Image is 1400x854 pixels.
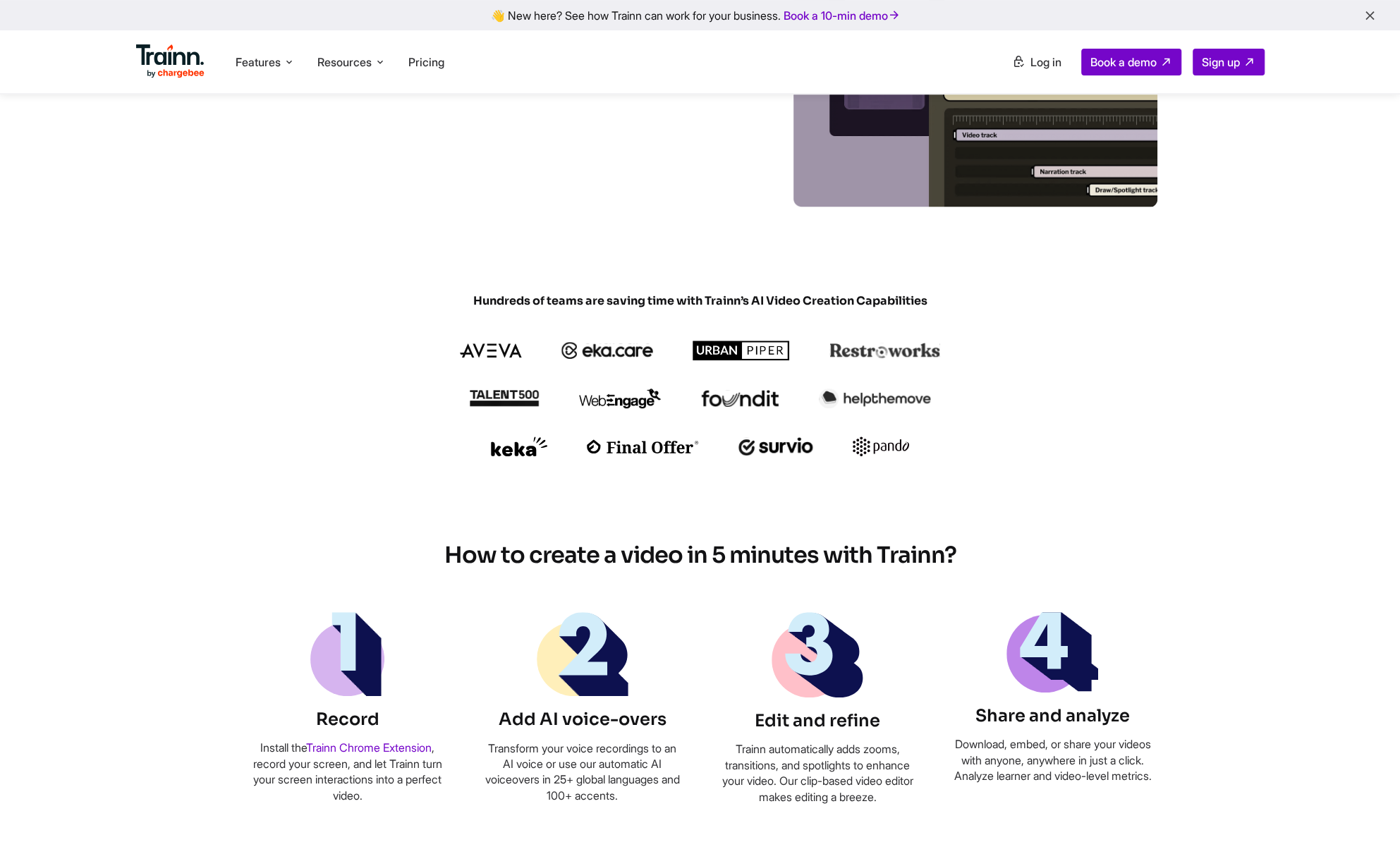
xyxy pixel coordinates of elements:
[8,8,1392,22] div: 👋 New here? See how Trainn can work for your business.
[829,343,940,358] img: restroworks logo
[136,44,205,78] img: Trainn Logo
[1193,49,1265,75] a: Sign up
[1329,786,1400,854] iframe: Chat Widget
[738,437,814,456] img: survio logo
[693,341,790,360] img: urbanpiper logo
[587,439,699,453] img: finaloffer logo
[1004,49,1070,75] a: Log in
[1090,55,1157,69] span: Book a demo
[249,740,446,803] p: Install the , record your screen, and let Trainn turn your screen interactions into a perfect video.
[460,343,522,358] img: aveva logo
[236,54,281,70] span: Features
[719,709,916,733] h3: Edit and refine
[484,708,681,732] h3: Add AI voice-overs
[781,6,903,25] a: Book a 10-min demo
[249,708,446,732] h3: Record
[362,293,1039,309] span: Hundreds of teams are saving time with Trainn’s AI Video Creation Capabilities
[1030,55,1061,69] span: Log in
[408,55,444,69] a: Pricing
[310,612,384,696] img: step-one | | Video creation | Online video creator | Online video editor
[579,389,661,408] img: webengage logo
[954,736,1151,783] p: Download, embed, or share your videos with anyone, anywhere in just a click. Analyze learner and ...
[819,389,931,408] img: helpthemove logo
[469,389,540,407] img: talent500 logo
[772,612,863,697] img: step-three | | Video creation | Online video creator | Online video editor
[306,740,432,755] a: Trainn Chrome Extension
[954,704,1151,728] h3: Share and analyze
[537,612,628,696] img: step-two | | Video creation | Online video creator | Online video editor
[1202,55,1240,69] span: Sign up
[1006,612,1098,693] img: step-four | | Video creation | Online video creator | Online video editor
[719,741,916,805] p: Trainn automatically adds zooms, transitions, and spotlights to enhance your video. Our clip-base...
[1081,49,1181,75] a: Book a demo
[404,541,997,571] h2: How to create a video in 5 minutes with Trainn?
[491,437,547,456] img: keka logo
[853,437,909,456] img: pando logo
[700,390,779,407] img: foundit logo
[317,54,372,70] span: Resources
[561,342,653,359] img: ekacare logo
[484,740,681,804] p: Transform your voice recordings to an AI voice or use our automatic AI voiceovers in 25+ global l...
